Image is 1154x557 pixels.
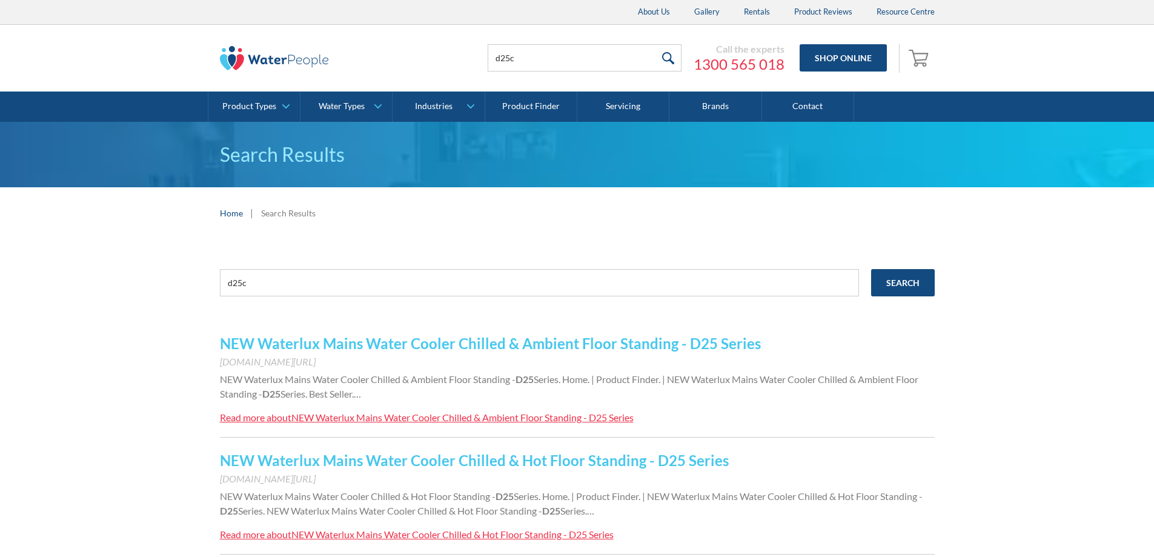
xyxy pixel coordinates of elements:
[871,269,935,296] input: Search
[291,529,614,540] div: NEW Waterlux Mains Water Cooler Chilled & Hot Floor Standing - D25 Series
[220,490,496,502] span: NEW Waterlux Mains Water Cooler Chilled & Hot Floor Standing -
[560,505,587,516] span: Series.
[291,412,634,423] div: NEW Waterlux Mains Water Cooler Chilled & Ambient Floor Standing - D25 Series
[762,92,854,122] a: Contact
[669,92,761,122] a: Brands
[909,48,932,67] img: shopping cart
[488,44,681,72] input: Search products
[220,355,935,369] div: [DOMAIN_NAME][URL]
[694,43,784,55] div: Call the experts
[261,207,316,219] div: Search Results
[220,505,238,516] strong: D25
[587,505,594,516] span: …
[542,505,560,516] strong: D25
[220,529,291,540] div: Read more about
[238,505,542,516] span: Series. NEW Waterlux Mains Water Cooler Chilled & Hot Floor Standing -
[220,269,859,296] input: e.g. chilled water cooler
[208,92,300,122] a: Product Types
[354,388,361,399] span: …
[577,92,669,122] a: Servicing
[300,92,392,122] a: Water Types
[222,101,276,112] div: Product Types
[220,140,935,169] h1: Search Results
[514,490,923,502] span: Series. Home. | Product Finder. | NEW Waterlux Mains Water Cooler Chilled & Hot Floor Standing -
[220,373,918,399] span: Series. Home. | Product Finder. | NEW Waterlux Mains Water Cooler Chilled & Ambient Floor Standing -
[516,373,534,385] strong: D25
[220,410,634,425] a: Read more aboutNEW Waterlux Mains Water Cooler Chilled & Ambient Floor Standing - D25 Series
[415,101,453,112] div: Industries
[262,388,280,399] strong: D25
[800,44,887,72] a: Shop Online
[220,412,291,423] div: Read more about
[485,92,577,122] a: Product Finder
[220,46,329,70] img: The Water People
[280,388,354,399] span: Series. Best Seller.
[906,44,935,73] a: Open cart
[319,101,365,112] div: Water Types
[694,55,784,73] a: 1300 565 018
[220,472,935,486] div: [DOMAIN_NAME][URL]
[220,452,729,469] a: NEW Waterlux Mains Water Cooler Chilled & Hot Floor Standing - D25 Series
[249,205,255,220] div: |
[220,207,243,219] a: Home
[496,490,514,502] strong: D25
[220,527,614,542] a: Read more aboutNEW Waterlux Mains Water Cooler Chilled & Hot Floor Standing - D25 Series
[220,373,516,385] span: NEW Waterlux Mains Water Cooler Chilled & Ambient Floor Standing -
[393,92,484,122] a: Industries
[220,335,761,352] a: NEW Waterlux Mains Water Cooler Chilled & Ambient Floor Standing - D25 Series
